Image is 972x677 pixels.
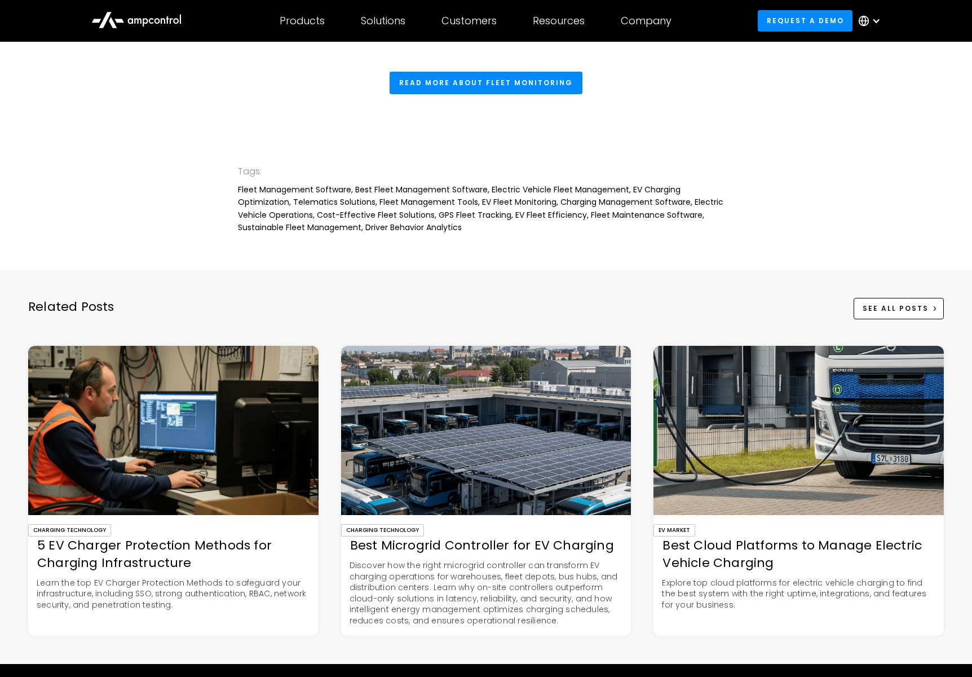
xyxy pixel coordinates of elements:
[533,15,585,27] div: Resources
[758,10,852,31] a: Request a demo
[621,15,671,27] div: Company
[28,346,319,635] a: Charging Technology5 EV Charger Protection Methods for Charging InfrastructureLearn the top EV Ch...
[280,15,325,27] div: Products
[28,346,319,515] img: 5 EV Charger Protection Methods for Charging Infrastructure
[390,72,582,94] a: Read More About Fleet Monitoring
[653,578,944,611] p: Explore top cloud platforms for electric vehicle charging to find the best system with the right ...
[341,346,631,515] img: Best Microgrid Controller for EV Charging
[341,560,631,627] p: Discover how the right microgrid controller can transform EV charging operations for warehouses, ...
[341,537,631,555] div: Best Microgrid Controller for EV Charging
[441,15,497,27] div: Customers
[28,578,319,611] p: Learn the top EV Charger Protection Methods to safeguard your infrastructure, including SSO, stro...
[361,15,405,27] div: Solutions
[653,524,695,537] div: EV Market
[863,304,929,314] div: See All Posts
[341,346,631,635] a: Charging TechnologyBest Microgrid Controller for EV ChargingDiscover how the right microgrid cont...
[28,537,319,572] div: 5 EV Charger Protection Methods for Charging Infrastructure
[238,183,734,234] div: Fleet Management Software, Best Fleet Management Software, Electric Vehicle Fleet Management, EV ...
[653,537,944,572] div: Best Cloud Platforms to Manage Electric Vehicle Charging
[238,164,734,179] div: Tags:
[341,524,424,537] div: Charging Technology
[28,298,114,332] div: Related Posts
[653,346,944,635] a: EV MarketBest Cloud Platforms to Manage Electric Vehicle ChargingExplore top cloud platforms for ...
[854,298,944,319] a: See All Posts
[653,346,944,515] img: Best Cloud Platforms to Manage Electric Vehicle Charging
[28,524,111,537] div: Charging Technology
